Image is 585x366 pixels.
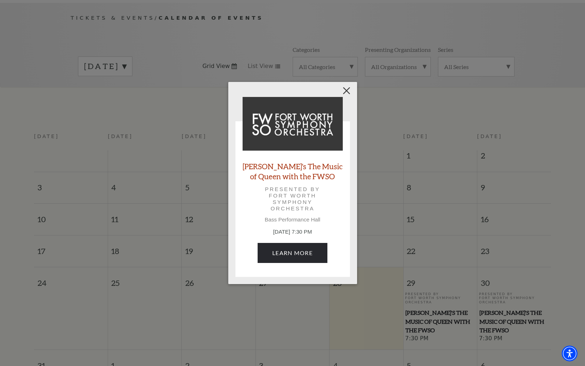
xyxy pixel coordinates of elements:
button: Close [340,84,353,97]
img: Windborne's The Music of Queen with the FWSO [243,97,343,151]
p: Presented by Fort Worth Symphony Orchestra [253,186,333,212]
a: August 29, 7:30 PM Learn More [258,243,327,263]
p: [DATE] 7:30 PM [243,228,343,236]
a: [PERSON_NAME]'s The Music of Queen with the FWSO [243,161,343,181]
p: Bass Performance Hall [243,216,343,223]
div: Accessibility Menu [562,346,577,361]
